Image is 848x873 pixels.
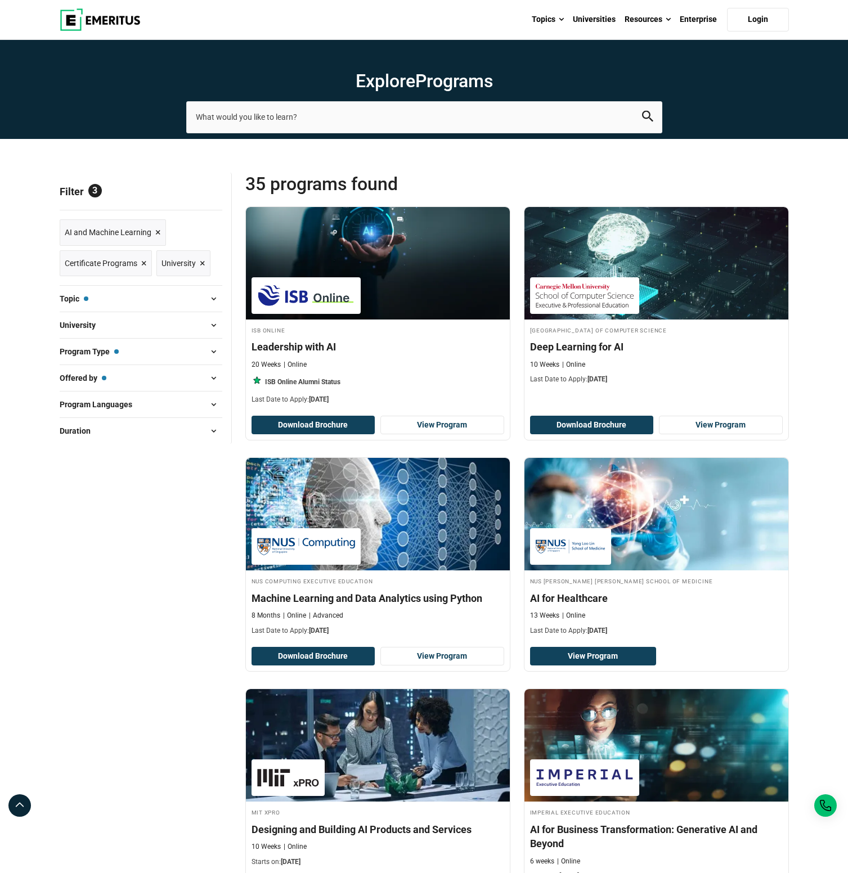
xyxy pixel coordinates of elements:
p: Online [284,842,307,852]
h4: NUS [PERSON_NAME] [PERSON_NAME] School of Medicine [530,576,783,586]
button: Download Brochure [252,647,375,666]
span: [DATE] [309,395,329,403]
p: Advanced [309,611,343,620]
p: ISB Online Alumni Status [265,377,340,387]
a: Certificate Programs × [60,250,152,277]
img: Deep Learning for AI | Online AI and Machine Learning Course [524,207,788,319]
img: NUS Computing Executive Education [257,534,355,559]
button: Topic [60,290,222,307]
p: Online [284,360,307,370]
img: NUS Yong Loo Lin School of Medicine [536,534,605,559]
p: 10 Weeks [530,360,559,370]
p: Last Date to Apply: [530,626,783,636]
img: ISB Online [257,283,355,308]
h4: Imperial Executive Education [530,807,783,817]
h4: [GEOGRAPHIC_DATA] of Computer Science [530,325,783,335]
button: University [60,317,222,334]
img: Leadership with AI | Online AI and Machine Learning Course [246,207,510,319]
h4: AI for Healthcare [530,591,783,605]
a: Product Design and Innovation Course by MIT xPRO - October 9, 2025 MIT xPRO MIT xPRO Designing an... [246,689,510,872]
h4: Machine Learning and Data Analytics using Python [252,591,504,605]
a: Healthcare Course by NUS Yong Loo Lin School of Medicine - October 4, 2025 NUS Yong Loo Lin Schoo... [524,458,788,641]
h4: Designing and Building AI Products and Services [252,822,504,836]
button: Duration [60,422,222,439]
p: 20 Weeks [252,360,281,370]
a: Login [727,8,789,31]
p: 6 weeks [530,857,554,866]
a: View Program [530,647,657,666]
a: AI and Machine Learning Course by ISB Online - October 1, 2025 ISB Online ISB Online Leadership w... [246,207,510,410]
a: View Program [380,416,504,435]
span: 35 Programs found [245,173,517,195]
h4: MIT xPRO [252,807,504,817]
p: Last Date to Apply: [530,375,783,384]
img: Machine Learning and Data Analytics using Python | Online AI and Machine Learning Course [246,458,510,570]
span: University [60,319,105,331]
p: Filter [60,173,222,210]
h4: ISB Online [252,325,504,335]
p: 10 Weeks [252,842,281,852]
img: Carnegie Mellon University School of Computer Science [536,283,634,308]
a: search [642,114,653,124]
span: [DATE] [587,375,607,383]
button: Download Brochure [530,416,654,435]
p: Online [562,360,585,370]
a: AI and Machine Learning × [60,219,166,246]
img: Imperial Executive Education [536,765,634,790]
p: Last Date to Apply: [252,395,504,404]
span: Duration [60,425,100,437]
a: Reset all [187,186,222,200]
h4: Leadership with AI [252,340,504,354]
img: AI for Healthcare | Online Healthcare Course [524,458,788,570]
button: Program Type [60,343,222,360]
p: Online [562,611,585,620]
p: 8 Months [252,611,280,620]
span: University [161,257,196,269]
p: Online [283,611,306,620]
span: Program Type [60,345,119,358]
span: Topic [60,292,88,305]
button: search [642,111,653,124]
h4: Deep Learning for AI [530,340,783,354]
h1: Explore [186,70,662,92]
button: Download Brochure [252,416,375,435]
span: Program Languages [60,398,141,411]
p: Last Date to Apply: [252,626,504,636]
a: AI and Machine Learning Course by NUS Computing Executive Education - October 2, 2025 NUS Computi... [246,458,510,641]
span: × [200,255,205,272]
a: View Program [380,647,504,666]
span: × [141,255,147,272]
button: Offered by [60,370,222,386]
span: Certificate Programs [65,257,137,269]
span: Offered by [60,372,106,384]
a: University × [156,250,210,277]
span: 3 [88,184,102,197]
p: Online [557,857,580,866]
span: [DATE] [281,858,300,866]
span: [DATE] [309,627,329,634]
img: Designing and Building AI Products and Services | Online Product Design and Innovation Course [246,689,510,802]
a: View Program [659,416,783,435]
span: × [155,224,161,241]
span: [DATE] [587,627,607,634]
img: MIT xPRO [257,765,319,790]
a: AI and Machine Learning Course by Carnegie Mellon University School of Computer Science - October... [524,207,788,390]
span: Programs [415,70,493,92]
h4: AI for Business Transformation: Generative AI and Beyond [530,822,783,850]
p: Starts on: [252,857,504,867]
input: search-page [186,101,662,133]
button: Program Languages [60,396,222,413]
img: AI for Business Transformation: Generative AI and Beyond | Online AI and Machine Learning Course [524,689,788,802]
span: AI and Machine Learning [65,226,151,238]
p: 13 Weeks [530,611,559,620]
h4: NUS Computing Executive Education [252,576,504,586]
